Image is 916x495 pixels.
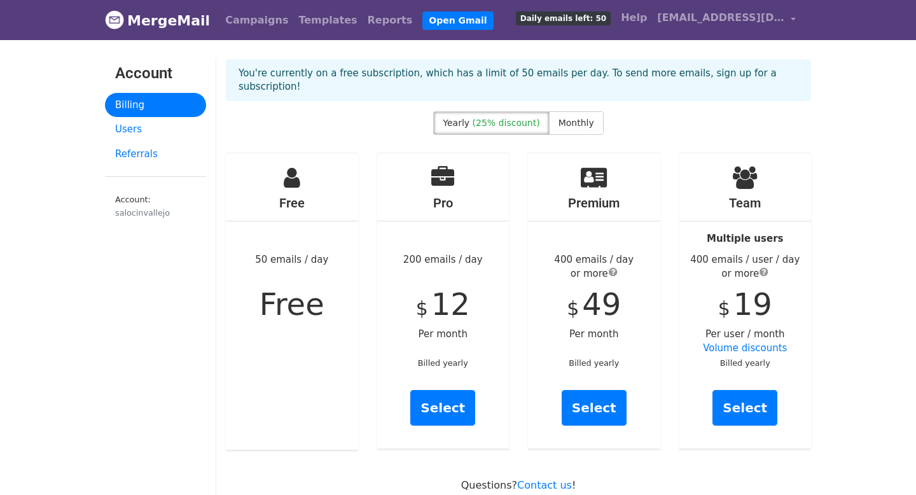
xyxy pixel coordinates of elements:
[528,153,660,449] div: Per month
[431,286,470,322] span: 12
[260,286,324,322] span: Free
[443,118,469,128] span: Yearly
[115,64,196,83] h3: Account
[422,11,493,30] a: Open Gmail
[733,286,772,322] span: 19
[707,233,783,244] strong: Multiple users
[720,358,770,368] small: Billed yearly
[703,342,787,354] a: Volume discounts
[377,195,510,211] h4: Pro
[226,153,358,450] div: 50 emails / day
[679,253,812,281] div: 400 emails / user / day or more
[517,479,572,491] a: Contact us
[679,153,812,449] div: Per user / month
[718,297,730,319] span: $
[363,8,418,33] a: Reports
[657,10,784,25] span: [EMAIL_ADDRESS][DOMAIN_NAME]
[220,8,293,33] a: Campaigns
[226,478,811,492] p: Questions? !
[511,5,616,31] a: Daily emails left: 50
[582,286,621,322] span: 49
[377,153,510,449] div: 200 emails / day Per month
[226,195,358,211] h4: Free
[410,390,475,426] a: Select
[528,253,660,281] div: 400 emails / day or more
[562,390,627,426] a: Select
[105,142,206,167] a: Referrals
[712,390,777,426] a: Select
[115,207,196,219] div: salocinvallejo
[473,118,540,128] span: (25% discount)
[528,195,660,211] h4: Premium
[239,67,798,94] p: You're currently on a free subscription, which has a limit of 50 emails per day. To send more ema...
[105,7,210,34] a: MergeMail
[616,5,652,31] a: Help
[679,195,812,211] h4: Team
[115,195,196,219] small: Account:
[567,297,579,319] span: $
[652,5,801,35] a: [EMAIL_ADDRESS][DOMAIN_NAME]
[516,11,611,25] span: Daily emails left: 50
[569,358,619,368] small: Billed yearly
[559,118,594,128] span: Monthly
[416,297,428,319] span: $
[105,10,124,29] img: MergeMail logo
[105,93,206,118] a: Billing
[293,8,362,33] a: Templates
[418,358,468,368] small: Billed yearly
[105,117,206,142] a: Users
